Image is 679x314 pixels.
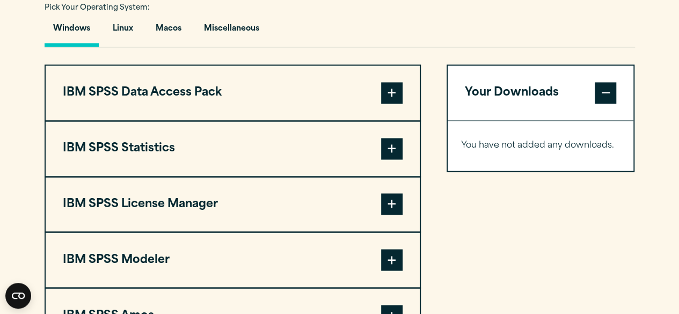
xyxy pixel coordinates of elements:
button: Open CMP widget [5,283,31,309]
button: Miscellaneous [195,16,268,47]
button: Linux [104,16,142,47]
button: Your Downloads [448,65,634,120]
button: IBM SPSS Data Access Pack [46,65,420,120]
button: Windows [45,16,99,47]
div: Your Downloads [448,120,634,171]
button: Macos [147,16,190,47]
button: IBM SPSS Modeler [46,232,420,287]
button: IBM SPSS License Manager [46,177,420,232]
p: You have not added any downloads. [461,138,620,154]
button: IBM SPSS Statistics [46,121,420,176]
span: Pick Your Operating System: [45,4,150,11]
